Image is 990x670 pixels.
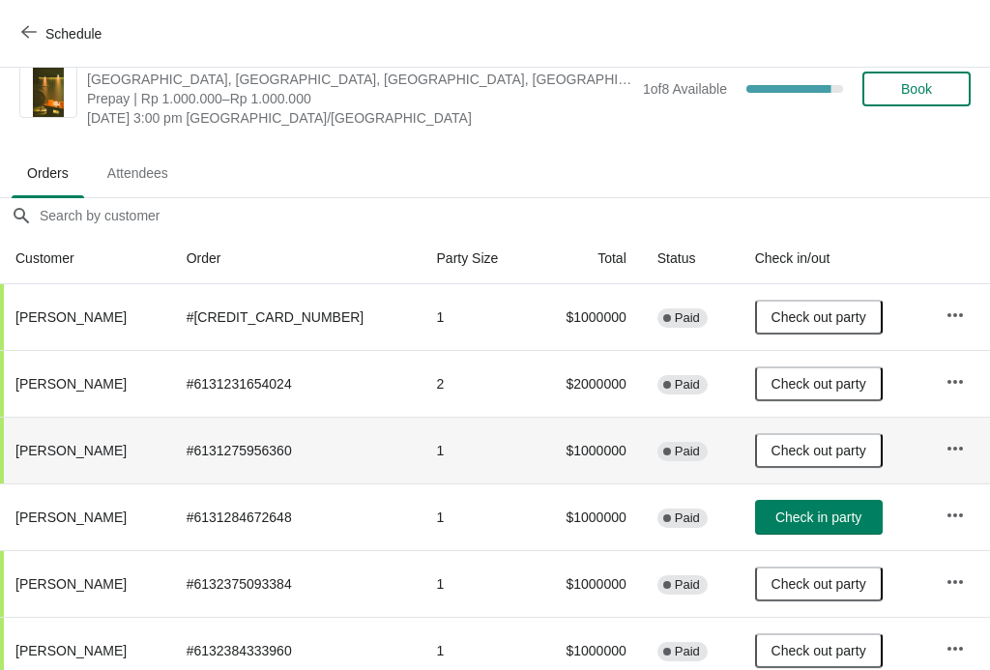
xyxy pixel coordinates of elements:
[755,300,883,335] button: Check out party
[675,310,700,326] span: Paid
[675,577,700,593] span: Paid
[772,443,866,458] span: Check out party
[15,576,127,592] span: [PERSON_NAME]
[901,81,932,97] span: Book
[533,483,642,550] td: $1000000
[675,644,700,659] span: Paid
[422,483,533,550] td: 1
[171,550,422,617] td: # 6132375093384
[755,433,883,468] button: Check out party
[533,550,642,617] td: $1000000
[45,26,102,42] span: Schedule
[533,417,642,483] td: $1000000
[775,510,861,525] span: Check in party
[533,233,642,284] th: Total
[33,61,65,117] img: Light Sound Vibration
[171,417,422,483] td: # 6131275956360
[422,417,533,483] td: 1
[772,576,866,592] span: Check out party
[92,156,184,190] span: Attendees
[15,643,127,658] span: [PERSON_NAME]
[755,633,883,668] button: Check out party
[15,376,127,392] span: [PERSON_NAME]
[87,70,633,89] span: [GEOGRAPHIC_DATA], [GEOGRAPHIC_DATA], [GEOGRAPHIC_DATA], [GEOGRAPHIC_DATA], [GEOGRAPHIC_DATA]
[675,377,700,393] span: Paid
[862,72,971,106] button: Book
[772,376,866,392] span: Check out party
[87,89,633,108] span: Prepay | Rp 1.000.000–Rp 1.000.000
[772,309,866,325] span: Check out party
[15,309,127,325] span: [PERSON_NAME]
[15,443,127,458] span: [PERSON_NAME]
[171,483,422,550] td: # 6131284672648
[171,350,422,417] td: # 6131231654024
[422,550,533,617] td: 1
[740,233,930,284] th: Check in/out
[422,284,533,350] td: 1
[533,350,642,417] td: $2000000
[755,500,883,535] button: Check in party
[755,366,883,401] button: Check out party
[643,81,727,97] span: 1 of 8 Available
[12,156,84,190] span: Orders
[10,16,117,51] button: Schedule
[87,108,633,128] span: [DATE] 3:00 pm [GEOGRAPHIC_DATA]/[GEOGRAPHIC_DATA]
[675,510,700,526] span: Paid
[171,233,422,284] th: Order
[675,444,700,459] span: Paid
[171,284,422,350] td: # [CREDIT_CARD_NUMBER]
[15,510,127,525] span: [PERSON_NAME]
[755,567,883,601] button: Check out party
[533,284,642,350] td: $1000000
[422,350,533,417] td: 2
[39,198,990,233] input: Search by customer
[642,233,740,284] th: Status
[772,643,866,658] span: Check out party
[422,233,533,284] th: Party Size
